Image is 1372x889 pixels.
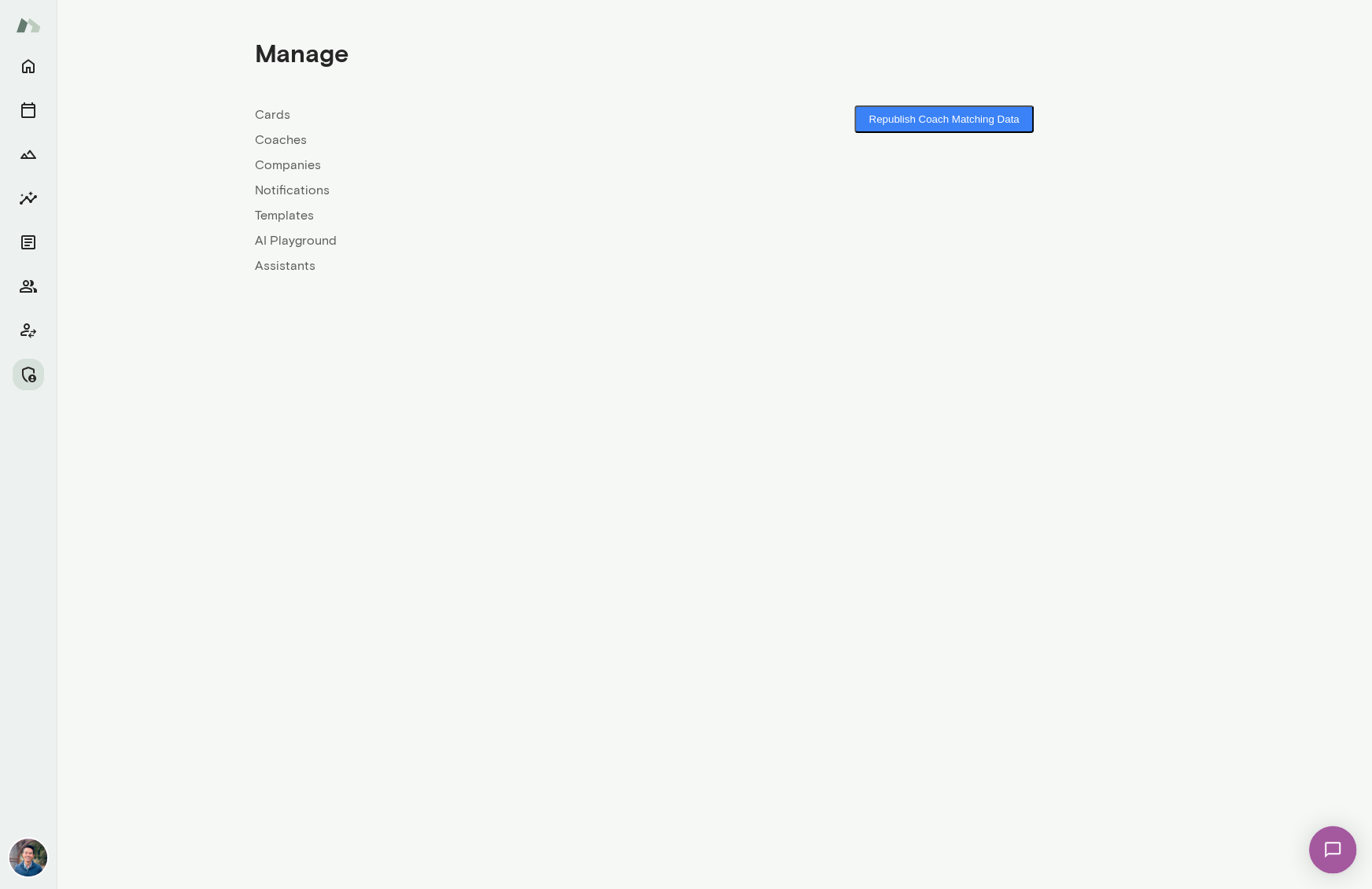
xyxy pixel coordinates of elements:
button: Growth Plan [13,138,44,170]
button: Republish Coach Matching Data [854,105,1033,133]
a: Assistants [255,256,714,275]
a: Companies [255,156,714,175]
a: Coaches [255,131,714,149]
img: Alex Yu [9,839,47,876]
button: Members [13,271,44,302]
button: Client app [13,315,44,346]
button: Sessions [13,94,44,126]
button: Insights [13,183,44,214]
a: AI Playground [255,231,714,250]
h4: Manage [255,38,349,68]
a: Cards [255,105,714,124]
img: Mento [16,10,41,40]
a: Notifications [255,181,714,200]
button: Manage [13,359,44,390]
button: Home [13,50,44,82]
a: Templates [255,206,714,225]
button: Documents [13,227,44,258]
